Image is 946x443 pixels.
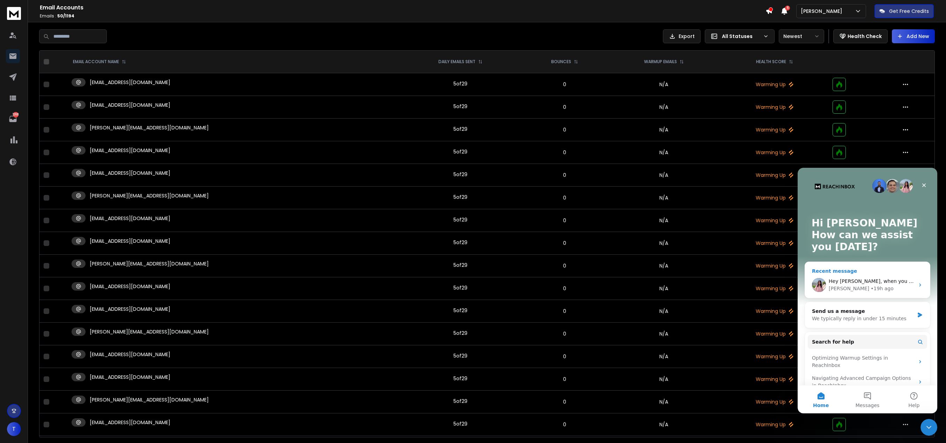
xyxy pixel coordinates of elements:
[14,207,117,221] div: Navigating Advanced Campaign Options in ReachInbox
[57,13,74,19] span: 50 / 1194
[13,112,19,118] p: 1268
[73,117,96,125] div: • 19h ago
[120,11,133,24] div: Close
[833,29,888,43] button: Health Check
[785,6,790,10] span: 6
[889,8,929,15] p: Get Free Credits
[526,126,603,133] p: 0
[526,330,603,337] p: 0
[58,235,82,240] span: Messages
[526,149,603,156] p: 0
[14,147,117,155] div: We typically reply in under 15 minutes
[607,323,721,345] td: N/A
[90,124,209,131] p: [PERSON_NAME][EMAIL_ADDRESS][DOMAIN_NAME]
[607,277,721,300] td: N/A
[526,376,603,383] p: 0
[526,421,603,428] p: 0
[607,232,721,255] td: N/A
[756,59,786,65] p: HEALTH SCORE
[6,112,20,126] a: 1268
[90,328,209,335] p: [PERSON_NAME][EMAIL_ADDRESS][DOMAIN_NAME]
[725,308,824,315] p: Warming Up
[526,353,603,360] p: 0
[90,419,170,426] p: [EMAIL_ADDRESS][DOMAIN_NAME]
[725,421,824,428] p: Warming Up
[725,217,824,224] p: Warming Up
[453,420,467,427] div: 5 of 29
[725,149,824,156] p: Warming Up
[93,218,140,246] button: Help
[725,194,824,201] p: Warming Up
[10,167,130,181] button: Search for help
[607,164,721,187] td: N/A
[607,141,721,164] td: N/A
[551,59,571,65] p: BOUNCES
[725,376,824,383] p: Warming Up
[14,171,57,178] span: Search for help
[607,368,721,391] td: N/A
[453,398,467,405] div: 5 of 29
[111,235,122,240] span: Help
[7,134,133,160] div: Send us a messageWe typically reply in under 15 minutes
[453,307,467,314] div: 5 of 29
[90,102,170,108] p: [EMAIL_ADDRESS][DOMAIN_NAME]
[725,398,824,405] p: Warming Up
[725,330,824,337] p: Warming Up
[607,300,721,323] td: N/A
[526,240,603,247] p: 0
[725,240,824,247] p: Warming Up
[90,374,170,381] p: [EMAIL_ADDRESS][DOMAIN_NAME]
[453,194,467,201] div: 5 of 29
[526,398,603,405] p: 0
[607,391,721,413] td: N/A
[892,29,935,43] button: Add New
[453,216,467,223] div: 5 of 29
[90,238,170,245] p: [EMAIL_ADDRESS][DOMAIN_NAME]
[725,126,824,133] p: Warming Up
[453,103,467,110] div: 5 of 29
[15,235,31,240] span: Home
[31,117,72,125] div: [PERSON_NAME]
[90,79,170,86] p: [EMAIL_ADDRESS][DOMAIN_NAME]
[526,172,603,179] p: 0
[7,7,21,20] img: logo
[725,262,824,269] p: Warming Up
[453,284,467,291] div: 5 of 29
[725,104,824,111] p: Warming Up
[874,4,934,18] button: Get Free Credits
[725,172,824,179] p: Warming Up
[14,187,117,201] div: Optimizing Warmup Settings in ReachInbox
[90,283,170,290] p: [EMAIL_ADDRESS][DOMAIN_NAME]
[526,104,603,111] p: 0
[607,345,721,368] td: N/A
[526,262,603,269] p: 0
[14,140,117,147] div: Send us a message
[453,148,467,155] div: 5 of 29
[607,96,721,119] td: N/A
[848,33,882,40] p: Health Check
[644,59,677,65] p: WARMUP EMAILS
[801,8,845,15] p: [PERSON_NAME]
[779,29,824,43] button: Newest
[526,81,603,88] p: 0
[725,285,824,292] p: Warming Up
[7,422,21,436] button: T
[607,73,721,96] td: N/A
[90,351,170,358] p: [EMAIL_ADDRESS][DOMAIN_NAME]
[90,260,209,267] p: [PERSON_NAME][EMAIL_ADDRESS][DOMAIN_NAME]
[46,218,93,246] button: Messages
[73,59,126,65] div: EMAIL ACCOUNT NAME
[10,184,130,204] div: Optimizing Warmup Settings in ReachInbox
[453,239,467,246] div: 5 of 29
[40,3,766,12] h1: Email Accounts
[90,192,209,199] p: [PERSON_NAME][EMAIL_ADDRESS][DOMAIN_NAME]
